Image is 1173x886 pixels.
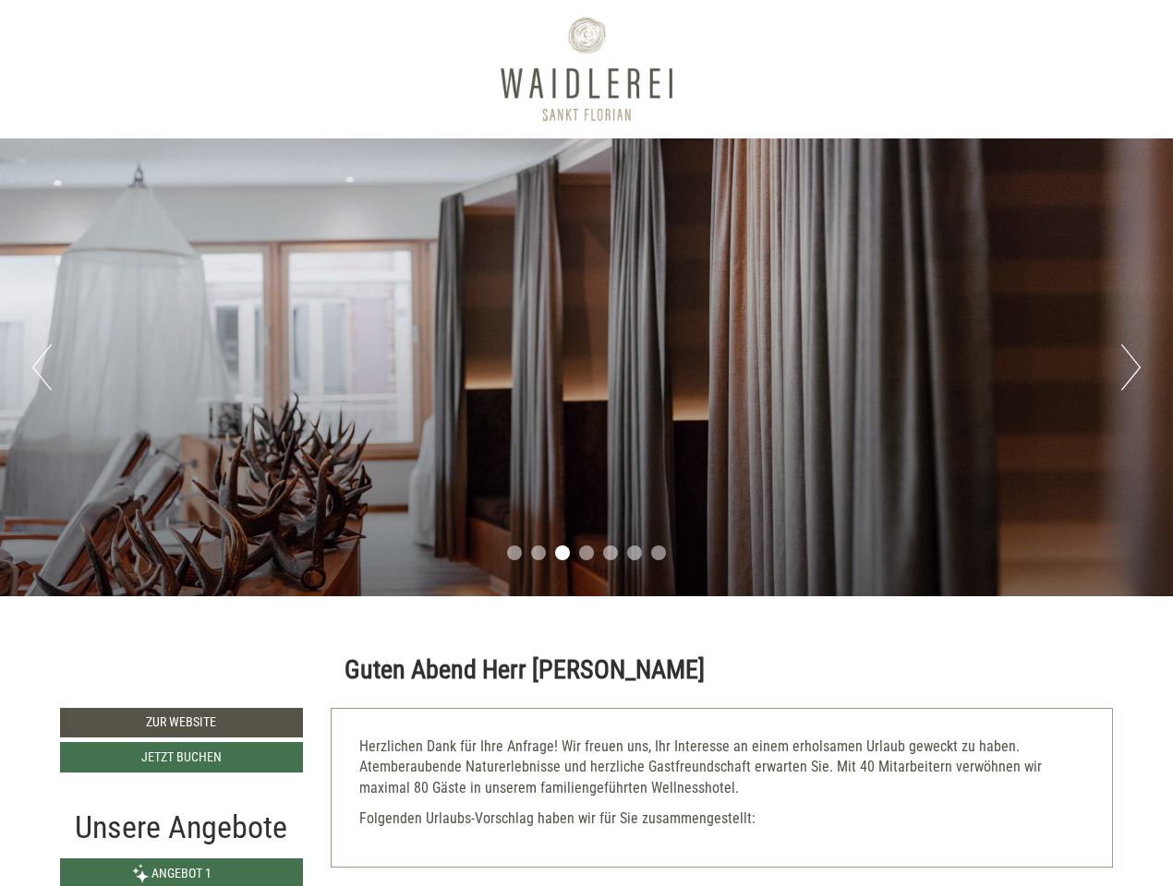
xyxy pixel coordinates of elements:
a: Zur Website [60,708,303,737]
div: Unsere Angebote [60,805,303,850]
a: Jetzt buchen [60,742,303,772]
h1: Guten Abend Herr [PERSON_NAME] [345,656,705,685]
p: Herzlichen Dank für Ihre Anfrage! Wir freuen uns, Ihr Interesse an einem erholsamen Urlaub geweck... [359,736,1085,800]
p: Folgenden Urlaubs-Vorschlag haben wir für Sie zusammengestellt: [359,808,1085,830]
span: Angebot 1 [151,866,212,880]
button: Next [1121,344,1141,390]
button: Previous [32,344,52,390]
